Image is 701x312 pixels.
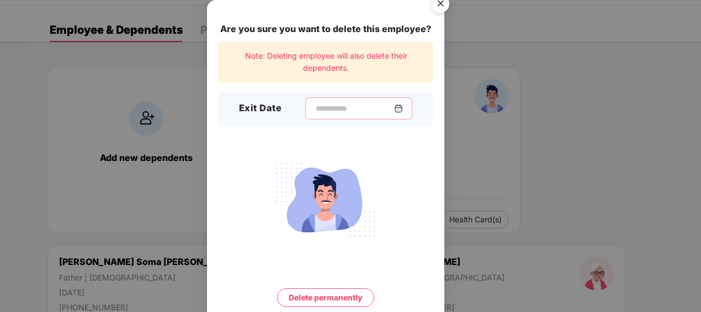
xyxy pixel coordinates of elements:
[218,22,433,36] div: Are you sure you want to delete this employee?
[277,288,374,307] button: Delete permanently
[394,104,403,113] img: svg+xml;base64,PHN2ZyBpZD0iQ2FsZW5kYXItMzJ4MzIiIHhtbG5zPSJodHRwOi8vd3d3LnczLm9yZy8yMDAwL3N2ZyIgd2...
[218,41,433,83] div: Note: Deleting employee will also delete their dependents.
[239,101,282,116] h3: Exit Date
[264,157,387,243] img: svg+xml;base64,PHN2ZyB4bWxucz0iaHR0cDovL3d3dy53My5vcmcvMjAwMC9zdmciIHdpZHRoPSIyMjQiIGhlaWdodD0iMT...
